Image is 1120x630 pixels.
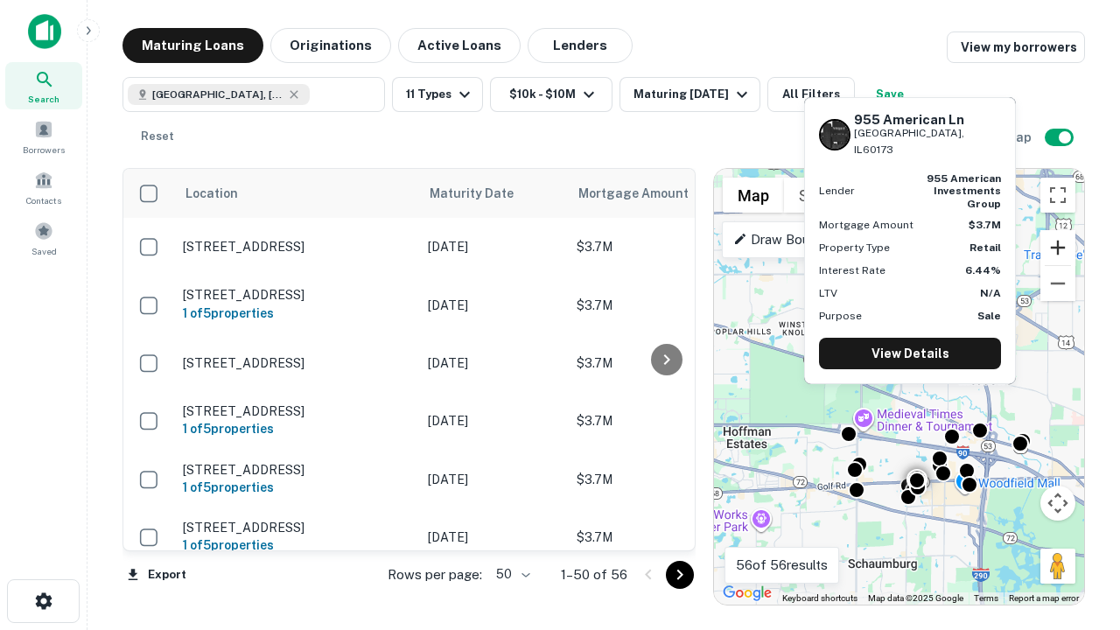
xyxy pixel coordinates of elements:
[1040,486,1075,521] button: Map camera controls
[1040,230,1075,265] button: Zoom in
[183,239,410,255] p: [STREET_ADDRESS]
[183,462,410,478] p: [STREET_ADDRESS]
[819,308,862,324] p: Purpose
[718,582,776,605] img: Google
[819,338,1001,369] a: View Details
[183,304,410,323] h6: 1 of 5 properties
[152,87,283,102] span: [GEOGRAPHIC_DATA], [GEOGRAPHIC_DATA]
[767,77,855,112] button: All Filters
[854,125,1001,158] p: [GEOGRAPHIC_DATA], IL60173
[1040,266,1075,301] button: Zoom out
[5,62,82,109] a: Search
[980,287,1001,299] strong: N/A
[183,403,410,419] p: [STREET_ADDRESS]
[398,28,521,63] button: Active Loans
[26,193,61,207] span: Contacts
[183,535,410,555] h6: 1 of 5 properties
[577,296,752,315] p: $3.7M
[183,287,410,303] p: [STREET_ADDRESS]
[392,77,483,112] button: 11 Types
[28,92,59,106] span: Search
[5,113,82,160] a: Borrowers
[183,478,410,497] h6: 1 of 5 properties
[854,112,1001,128] h6: 955 American Ln
[577,237,752,256] p: $3.7M
[122,28,263,63] button: Maturing Loans
[619,77,760,112] button: Maturing [DATE]
[185,183,238,204] span: Location
[969,241,1001,254] strong: Retail
[927,172,1001,210] strong: 955 american investments group
[528,28,633,63] button: Lenders
[490,77,612,112] button: $10k - $10M
[947,31,1085,63] a: View my borrowers
[388,564,482,585] p: Rows per page:
[428,296,559,315] p: [DATE]
[122,562,191,588] button: Export
[489,562,533,587] div: 50
[568,169,760,218] th: Mortgage Amount
[819,240,890,255] p: Property Type
[5,214,82,262] a: Saved
[666,561,694,589] button: Go to next page
[868,593,963,603] span: Map data ©2025 Google
[633,84,752,105] div: Maturing [DATE]
[784,178,871,213] button: Show satellite imagery
[718,582,776,605] a: Open this area in Google Maps (opens a new window)
[1032,490,1120,574] iframe: Chat Widget
[736,555,828,576] p: 56 of 56 results
[31,244,57,258] span: Saved
[578,183,711,204] span: Mortgage Amount
[782,592,857,605] button: Keyboard shortcuts
[428,411,559,430] p: [DATE]
[723,178,784,213] button: Show street map
[419,169,568,218] th: Maturity Date
[129,119,185,154] button: Reset
[577,353,752,373] p: $3.7M
[733,229,843,250] p: Draw Boundary
[561,564,627,585] p: 1–50 of 56
[969,219,1001,231] strong: $3.7M
[1009,593,1079,603] a: Report a map error
[577,470,752,489] p: $3.7M
[819,262,885,278] p: Interest Rate
[183,520,410,535] p: [STREET_ADDRESS]
[977,310,1001,322] strong: Sale
[5,164,82,211] a: Contacts
[965,264,1001,276] strong: 6.44%
[819,285,837,301] p: LTV
[174,169,419,218] th: Location
[577,528,752,547] p: $3.7M
[183,419,410,438] h6: 1 of 5 properties
[819,217,913,233] p: Mortgage Amount
[1040,178,1075,213] button: Toggle fullscreen view
[428,237,559,256] p: [DATE]
[974,593,998,603] a: Terms
[428,528,559,547] p: [DATE]
[270,28,391,63] button: Originations
[862,77,918,112] button: Save your search to get updates of matches that match your search criteria.
[28,14,61,49] img: capitalize-icon.png
[183,355,410,371] p: [STREET_ADDRESS]
[819,183,855,199] p: Lender
[430,183,536,204] span: Maturity Date
[714,169,1084,605] div: 0 0
[23,143,65,157] span: Borrowers
[577,411,752,430] p: $3.7M
[428,353,559,373] p: [DATE]
[428,470,559,489] p: [DATE]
